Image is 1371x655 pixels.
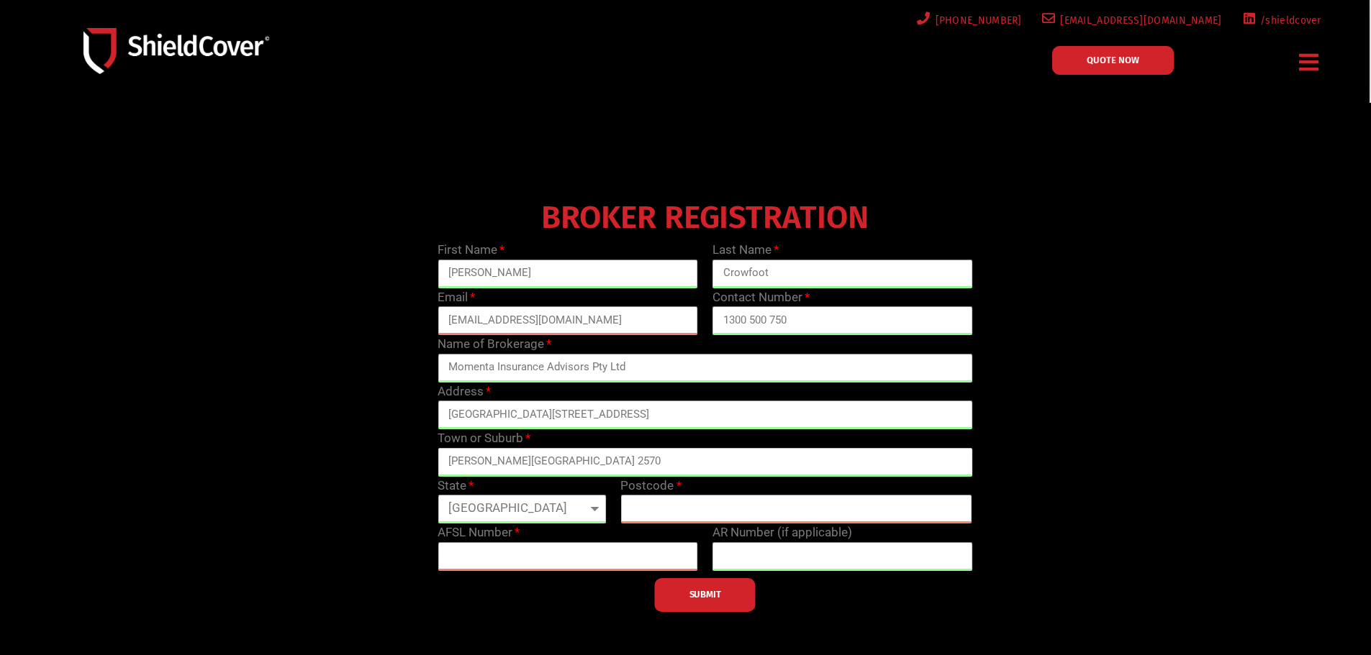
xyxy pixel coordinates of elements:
a: QUOTE NOW [1052,46,1174,75]
label: First Name [438,241,504,260]
span: QUOTE NOW [1087,55,1139,65]
label: Email [438,288,475,307]
label: Name of Brokerage [438,335,551,354]
label: AR Number (if applicable) [712,523,852,542]
img: Shield-Cover-Underwriting-Australia-logo-full [83,28,269,73]
span: [PHONE_NUMBER] [931,12,1022,29]
span: [EMAIL_ADDRESS][DOMAIN_NAME] [1055,12,1221,29]
label: Town or Suburb [438,429,530,448]
a: [PHONE_NUMBER] [914,12,1022,29]
label: AFSL Number [438,523,520,542]
a: /shieldcover [1239,12,1321,29]
div: Menu Toggle [1294,45,1325,79]
a: [EMAIL_ADDRESS][DOMAIN_NAME] [1039,12,1222,29]
label: Last Name [712,241,779,260]
label: Contact Number [712,288,810,307]
span: SUBMIT [689,593,721,596]
label: Address [438,383,491,401]
h4: BROKER REGISTRATION [430,209,979,226]
label: State [438,477,474,495]
button: SUBMIT [655,578,756,612]
span: /shieldcover [1255,12,1321,29]
label: Postcode [620,477,681,495]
